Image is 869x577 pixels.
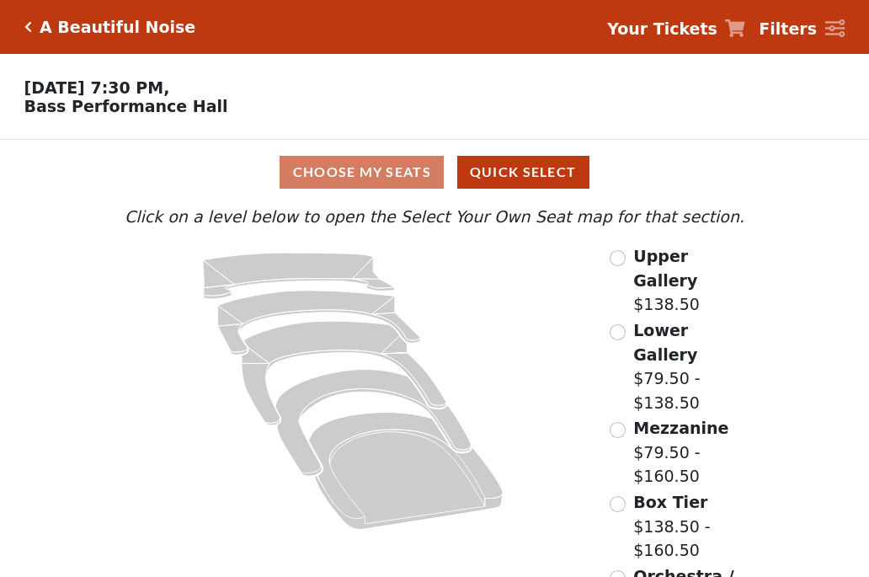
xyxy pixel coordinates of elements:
[120,205,749,229] p: Click on a level below to open the Select Your Own Seat map for that section.
[203,253,395,299] path: Upper Gallery - Seats Available: 291
[607,17,745,41] a: Your Tickets
[633,490,749,563] label: $138.50 - $160.50
[40,18,195,37] h5: A Beautiful Noise
[309,413,504,530] path: Orchestra / Parterre Circle - Seats Available: 22
[24,21,32,33] a: Click here to go back to filters
[759,19,817,38] strong: Filters
[633,247,697,290] span: Upper Gallery
[633,419,728,437] span: Mezzanine
[633,244,749,317] label: $138.50
[633,321,697,364] span: Lower Gallery
[218,291,421,355] path: Lower Gallery - Seats Available: 74
[457,156,589,189] button: Quick Select
[633,416,749,489] label: $79.50 - $160.50
[633,318,749,414] label: $79.50 - $138.50
[759,17,845,41] a: Filters
[633,493,707,511] span: Box Tier
[607,19,717,38] strong: Your Tickets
